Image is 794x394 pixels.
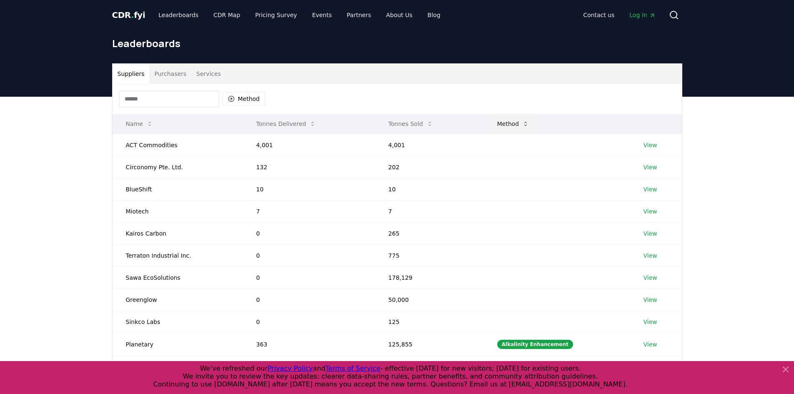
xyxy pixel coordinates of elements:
a: View [644,207,657,216]
td: Sinkco Labs [113,311,243,333]
a: Blog [421,8,447,23]
td: Circonomy Pte. Ltd. [113,156,243,178]
a: Partners [340,8,378,23]
td: 10 [243,178,375,200]
a: View [644,185,657,193]
td: 125,855 [375,333,484,356]
td: 132 [243,156,375,178]
button: Tonnes Delivered [250,115,323,132]
button: Purchasers [149,64,191,84]
td: Miotech [113,200,243,222]
td: 4,001 [243,134,375,156]
a: Events [306,8,338,23]
td: 7 [375,200,484,222]
a: View [644,318,657,326]
a: View [644,296,657,304]
a: View [644,229,657,238]
span: Log in [629,11,655,19]
a: CDR.fyi [112,9,145,21]
button: Suppliers [113,64,150,84]
td: 178,129 [375,266,484,289]
button: Method [491,115,536,132]
td: 10 [375,178,484,200]
a: View [644,163,657,171]
td: 0 [243,311,375,333]
a: View [644,141,657,149]
td: Terraton Industrial Inc. [113,244,243,266]
td: 775 [375,244,484,266]
td: 125 [375,311,484,333]
nav: Main [576,8,662,23]
div: Alkalinity Enhancement [497,340,573,349]
a: Leaderboards [152,8,205,23]
td: 4,001 [375,134,484,156]
button: Name [119,115,160,132]
td: 202 [375,156,484,178]
td: 0 [243,244,375,266]
td: 0 [243,222,375,244]
a: CDR Map [207,8,247,23]
span: . [131,10,134,20]
td: 0 [243,289,375,311]
button: Tonnes Sold [382,115,440,132]
a: Log in [623,8,662,23]
td: Greenglow [113,289,243,311]
a: About Us [379,8,419,23]
td: 265 [375,222,484,244]
td: Kairos Carbon [113,222,243,244]
td: 0 [243,266,375,289]
td: Planetary [113,333,243,356]
td: 50,000 [375,289,484,311]
button: Method [223,92,266,105]
span: CDR fyi [112,10,145,20]
nav: Main [152,8,447,23]
a: Pricing Survey [248,8,303,23]
td: 363 [243,333,375,356]
h1: Leaderboards [112,37,682,50]
a: View [644,340,657,349]
td: Sawa EcoSolutions [113,266,243,289]
a: Contact us [576,8,621,23]
button: Services [191,64,226,84]
a: View [644,251,657,260]
a: View [644,274,657,282]
td: BlueShift [113,178,243,200]
td: ACT Commodities [113,134,243,156]
td: 7 [243,200,375,222]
